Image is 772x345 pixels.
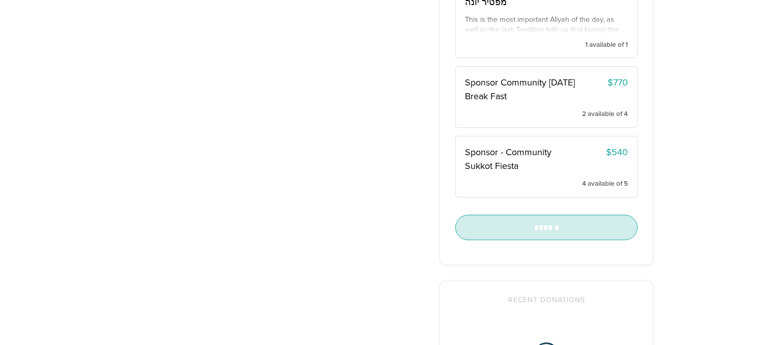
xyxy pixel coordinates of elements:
[465,77,575,102] span: Sponsor Community [DATE] Break Fast
[465,147,552,171] span: Sponsor - Community Sukkot Fiesta
[588,110,622,118] span: available of
[612,147,628,158] span: 540
[624,110,628,118] span: 4
[608,77,613,88] span: $
[588,180,622,188] span: available of
[585,41,588,49] span: 1
[606,147,612,158] span: $
[613,77,628,88] span: 770
[589,41,624,49] span: available of
[582,180,586,188] span: 4
[582,110,586,118] span: 2
[465,15,628,34] div: This is the most important Aliyah of the day, as well as the last. Tradition tells us that buying...
[625,41,628,49] span: 1
[624,180,628,188] span: 5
